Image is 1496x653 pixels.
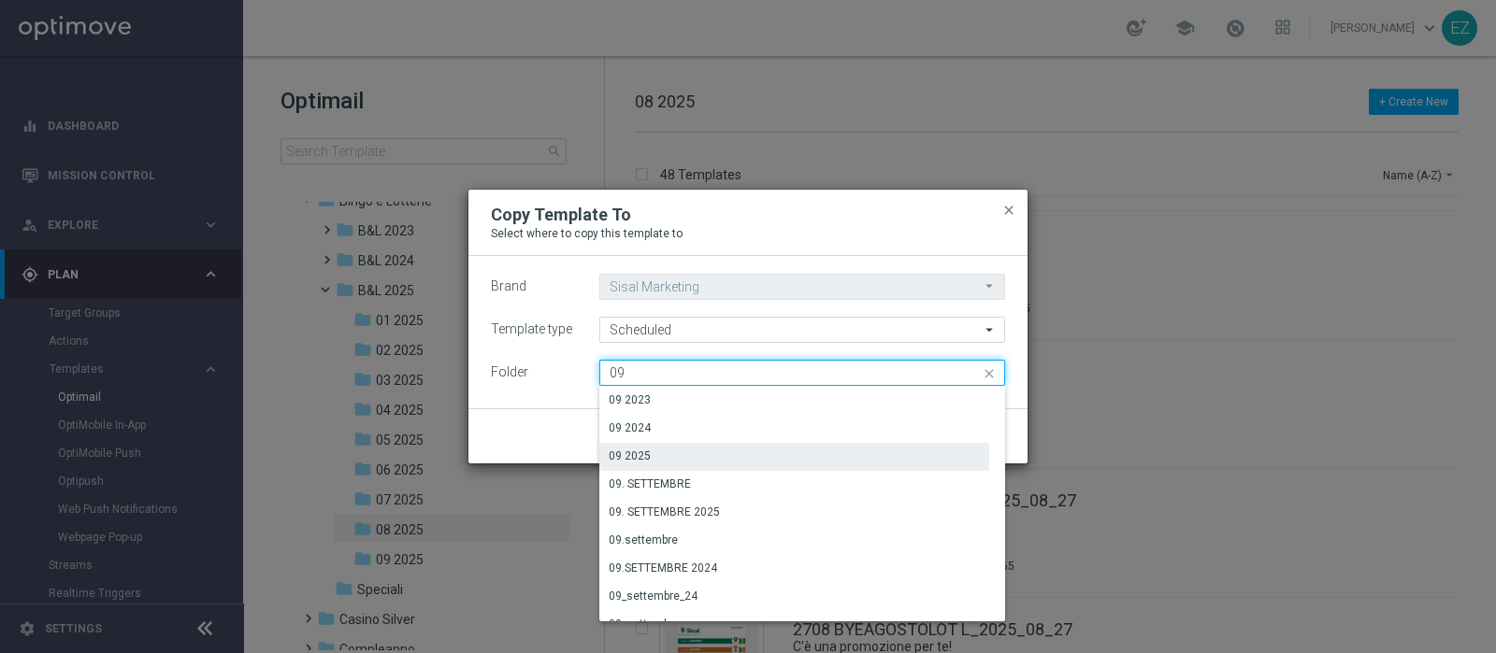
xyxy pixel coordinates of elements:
div: 09.settembre [609,532,678,548]
div: Press SPACE to select this row. [599,499,989,527]
span: close [1001,203,1016,218]
div: Press SPACE to select this row. [599,443,989,471]
div: 09 2023 [609,391,651,408]
i: close [981,361,1000,387]
i: arrow_drop_down [981,275,1000,298]
i: arrow_drop_down [981,318,1000,342]
div: Press SPACE to select this row. [599,415,989,443]
div: Press SPACE to select this row. [599,583,989,611]
div: 09. SETTEMBRE 2025 [609,504,720,520]
div: Press SPACE to select this row. [599,471,989,499]
label: Template type [491,321,572,337]
input: Quick find [599,360,1005,386]
h2: Copy Template To [491,204,631,226]
div: 09_settembre_v [609,616,690,632]
div: Press SPACE to select this row. [599,555,989,583]
div: 09. SETTEMBRE [609,476,691,492]
div: Press SPACE to select this row. [599,527,989,555]
label: Folder [491,364,528,380]
div: 09_settembre_24 [609,588,698,604]
label: Brand [491,278,526,294]
div: 09.SETTEMBRE 2024 [609,560,717,576]
div: Press SPACE to select this row. [599,387,989,415]
div: 09 2024 [609,419,651,436]
div: Press SPACE to select this row. [599,611,989,639]
div: 09 2025 [609,447,651,464]
p: Select where to copy this template to [491,226,1005,241]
